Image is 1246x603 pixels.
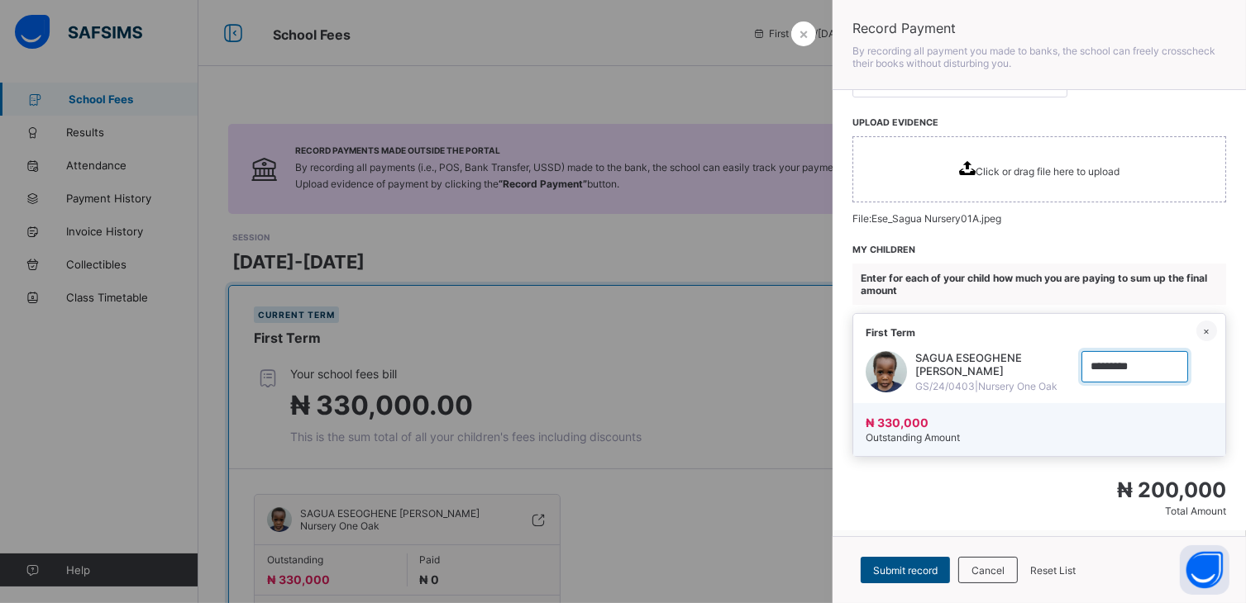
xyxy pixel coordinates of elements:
span: Record Payment [852,20,1226,36]
button: Open asap [1180,545,1229,595]
span: Submit record [873,564,938,577]
span: Click or drag file here to upload [976,165,1119,178]
span: Total Amount [1165,505,1226,517]
span: × [799,25,809,42]
div: × [1196,320,1217,341]
span: MY CHILDREN [852,245,915,255]
span: UPLOAD EVIDENCE [852,117,938,128]
span: SAGUA ESEOGHENE [PERSON_NAME] [915,351,1073,377]
span: Reset List [1030,564,1076,577]
span: Enter for each of your child how much you are paying to sum up the final amount [861,272,1207,297]
p: File: Ese_Sagua Nursery01A.jpeg [852,212,1226,225]
span: ₦ 200,000 [1117,477,1226,502]
span: GS/24/0403 | Nursery One Oak [915,380,1073,392]
span: Cancel [971,564,1005,577]
span: By recording all payment you made to banks, the school can freely crosscheck their books without ... [852,45,1215,69]
span: Outstanding Amount [866,431,960,444]
span: First Term [866,326,915,339]
span: Click or drag file here to upload [852,136,1226,202]
span: ₦ 330,000 [866,415,929,430]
